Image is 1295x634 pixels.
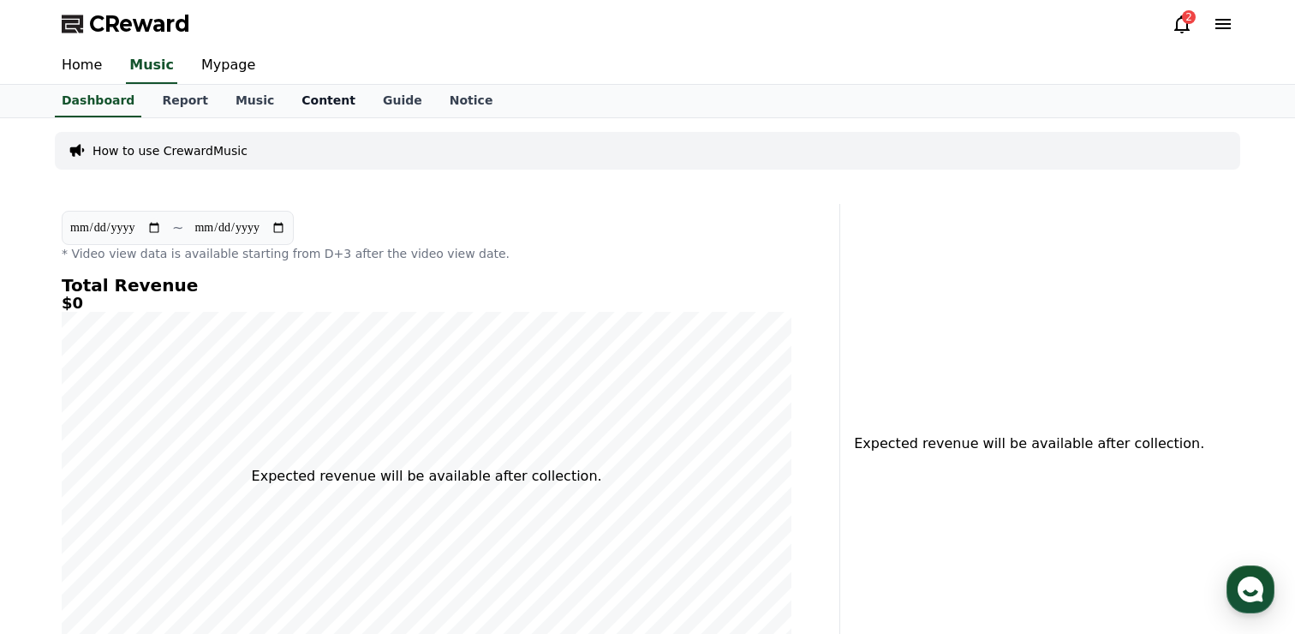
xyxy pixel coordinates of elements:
a: Dashboard [55,85,141,117]
a: Content [288,85,369,117]
a: Guide [369,85,436,117]
a: Home [48,48,116,84]
h5: $0 [62,295,791,312]
span: Settings [254,517,295,531]
span: CReward [89,10,190,38]
a: 2 [1172,14,1192,34]
h4: Total Revenue [62,276,791,295]
a: Report [148,85,222,117]
p: * Video view data is available starting from D+3 after the video view date. [62,245,791,262]
a: CReward [62,10,190,38]
a: Home [5,492,113,535]
span: Home [44,517,74,531]
a: How to use CrewardMusic [92,142,248,159]
p: Expected revenue will be available after collection. [854,434,1194,454]
div: 2 [1182,10,1196,24]
a: Music [126,48,177,84]
a: Notice [436,85,507,117]
p: Expected revenue will be available after collection. [252,466,602,487]
p: ~ [172,218,183,238]
a: Settings [221,492,329,535]
a: Mypage [188,48,269,84]
a: Music [222,85,288,117]
a: Messages [113,492,221,535]
span: Messages [142,518,193,532]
